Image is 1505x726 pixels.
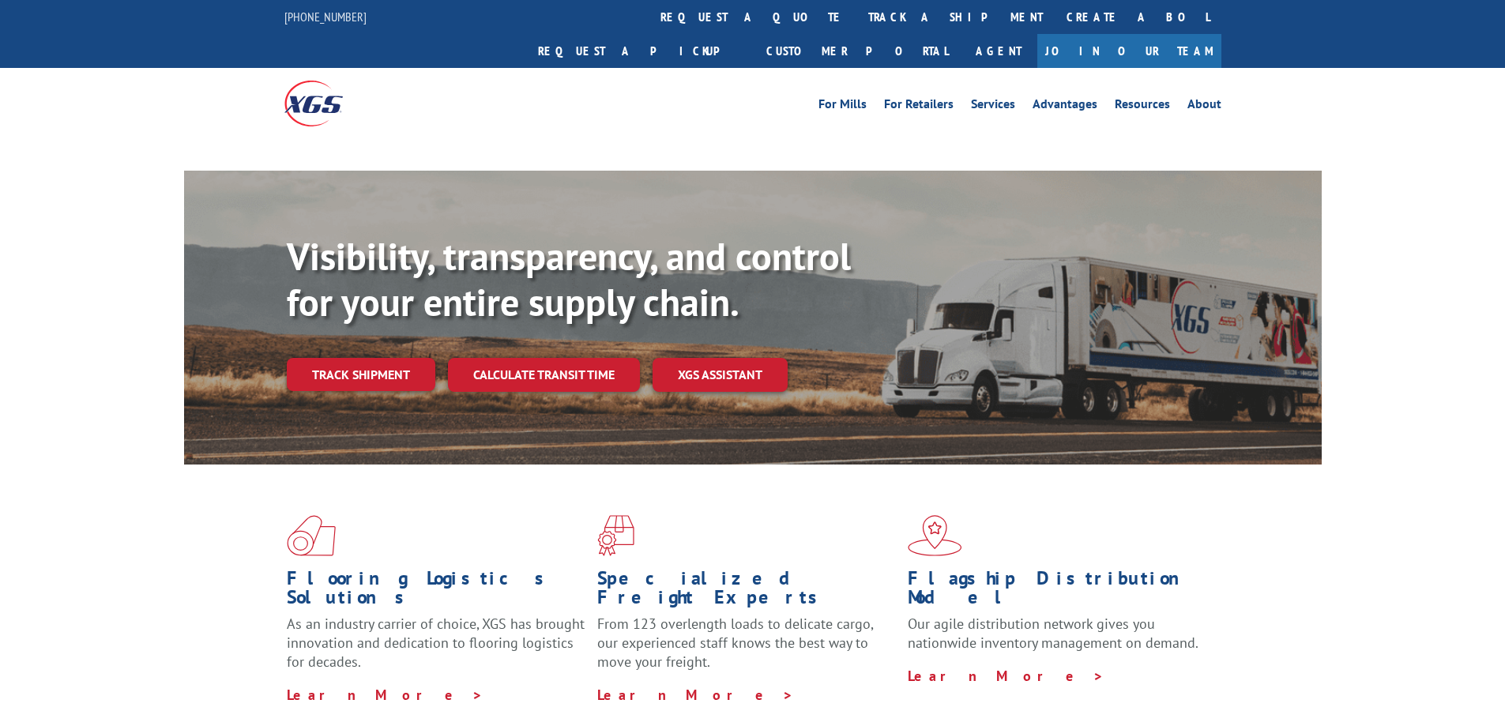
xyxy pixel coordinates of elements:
[287,231,851,326] b: Visibility, transparency, and control for your entire supply chain.
[1115,98,1170,115] a: Resources
[908,515,962,556] img: xgs-icon-flagship-distribution-model-red
[960,34,1037,68] a: Agent
[448,358,640,392] a: Calculate transit time
[1033,98,1097,115] a: Advantages
[754,34,960,68] a: Customer Portal
[908,569,1206,615] h1: Flagship Distribution Model
[818,98,867,115] a: For Mills
[1037,34,1221,68] a: Join Our Team
[1187,98,1221,115] a: About
[597,615,896,685] p: From 123 overlength loads to delicate cargo, our experienced staff knows the best way to move you...
[884,98,954,115] a: For Retailers
[597,686,794,704] a: Learn More >
[971,98,1015,115] a: Services
[287,358,435,391] a: Track shipment
[597,569,896,615] h1: Specialized Freight Experts
[287,569,585,615] h1: Flooring Logistics Solutions
[908,615,1198,652] span: Our agile distribution network gives you nationwide inventory management on demand.
[287,515,336,556] img: xgs-icon-total-supply-chain-intelligence-red
[526,34,754,68] a: Request a pickup
[597,515,634,556] img: xgs-icon-focused-on-flooring-red
[287,615,585,671] span: As an industry carrier of choice, XGS has brought innovation and dedication to flooring logistics...
[908,667,1104,685] a: Learn More >
[287,686,483,704] a: Learn More >
[653,358,788,392] a: XGS ASSISTANT
[284,9,367,24] a: [PHONE_NUMBER]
